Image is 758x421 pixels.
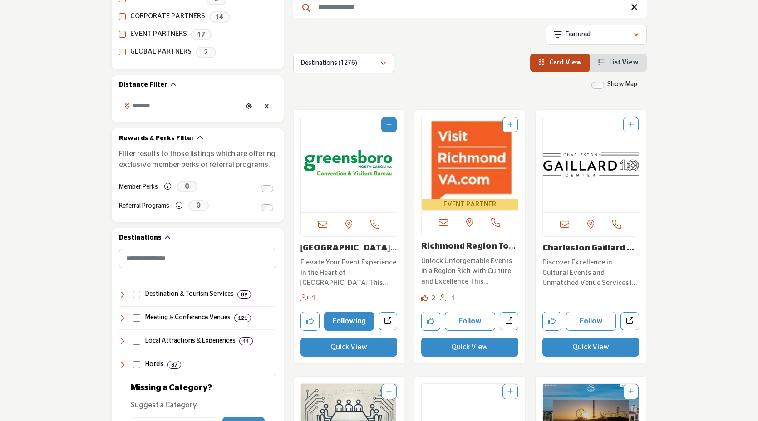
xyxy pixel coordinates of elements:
[119,234,162,243] h2: Destinations
[628,122,634,128] a: Add To List
[119,148,276,170] p: Filter results to those listings which are offering exclusive member perks or referral programs.
[421,294,428,301] i: Likes
[546,25,647,45] button: Featured
[130,29,187,39] label: EVENT PARTNERS
[542,338,640,357] button: Quick View
[598,59,639,66] a: View List
[301,117,397,212] img: Greensboro Area CVB
[431,295,435,302] span: 2
[451,295,455,302] span: 1
[119,81,167,90] h2: Distance Filter
[300,258,398,289] p: Elevate Your Event Experience in the Heart of [GEOGRAPHIC_DATA] This dynamic organization serves ...
[421,254,518,287] a: Unlock Unforgettable Events in a Region Rich with Culture and Excellence This organization is ded...
[145,290,234,299] h4: Destination & Tourism Services: Organizations and services that promote travel, tourism, and loca...
[542,244,640,254] h3: Charleston Gaillard Center
[300,338,398,357] button: Quick View
[196,47,216,58] span: 2
[188,200,209,211] span: 0
[421,312,440,331] button: Like company
[530,54,590,72] li: Card View
[243,338,249,344] b: 11
[241,291,247,298] b: 89
[133,314,140,322] input: Select Meeting & Conference Venues checkbox
[422,117,518,211] a: Open Listing in new tab
[312,295,316,302] span: 1
[542,255,640,289] a: Discover Excellence in Cultural Events and Unmatched Venue Services in [GEOGRAPHIC_DATA] Based in...
[119,97,242,115] input: Search Location
[191,29,212,40] span: 17
[421,256,518,287] p: Unlock Unforgettable Events in a Region Rich with Culture and Excellence This organization is ded...
[500,312,518,331] a: Open richmond-region-tourism in new tab
[131,401,197,409] span: Suggest a Category
[609,59,639,66] span: List View
[133,338,140,345] input: Select Local Attractions & Experiences checkbox
[607,80,637,89] label: Show Map
[421,242,518,252] h3: Richmond Region Tourism
[130,11,205,22] label: CORPORATE PARTNERS
[620,312,639,331] a: Open charleston-gaillard-center in new tab
[300,244,397,262] a: [GEOGRAPHIC_DATA] Area CVB
[119,198,169,214] label: Referral Programs
[119,13,126,20] input: CORPORATE PARTNERS checkbox
[301,117,397,212] a: Open Listing in new tab
[234,314,251,322] div: 121 Results For Meeting & Conference Venues
[119,134,194,143] h2: Rewards & Perks Filter
[542,312,561,331] button: Like company
[543,117,639,212] img: Charleston Gaillard Center
[590,54,647,72] li: List View
[543,117,639,212] a: Open Listing in new tab
[300,294,316,304] div: Followers
[261,204,273,211] input: Switch to Referral Programs
[440,294,456,304] div: Followers
[386,388,392,395] a: Add To List
[542,258,640,289] p: Discover Excellence in Cultural Events and Unmatched Venue Services in [GEOGRAPHIC_DATA] Based in...
[386,122,392,128] a: Add To List
[549,59,582,66] span: Card View
[566,30,591,39] p: Featured
[542,244,635,252] a: Charleston Gaillard ...
[422,117,518,199] img: Richmond Region Tourism
[145,313,231,323] h4: Meeting & Conference Venues: Facilities and spaces designed for business meetings, conferences, a...
[119,49,126,55] input: GLOBAL PARTNERS checkbox
[238,315,247,321] b: 121
[507,122,513,128] a: Add To List
[131,383,265,400] h2: Missing a Category?
[145,337,236,346] h4: Local Attractions & Experiences: Entertainment, cultural, and recreational destinations that enha...
[301,59,357,68] p: Destinations (1276)
[260,97,274,117] div: Clear search location
[300,312,320,331] button: Like company
[133,361,140,368] input: Select Hotels checkbox
[445,312,495,331] button: Follow
[237,290,251,299] div: 89 Results For Destination & Tourism Services
[538,59,582,66] a: View Card
[119,179,158,195] label: Member Perks
[133,291,140,298] input: Select Destination & Tourism Services checkbox
[324,312,374,331] button: Following
[300,244,398,254] h3: Greensboro Area CVB
[628,388,634,395] a: Add To List
[130,47,192,57] label: GLOBAL PARTNERS
[177,181,197,192] span: 0
[566,312,616,331] button: Follow
[145,360,164,369] h4: Hotels: Accommodations ranging from budget to luxury, offering lodging, amenities, and services t...
[300,255,398,289] a: Elevate Your Event Experience in the Heart of [GEOGRAPHIC_DATA] This dynamic organization serves ...
[421,338,518,357] button: Quick View
[421,242,516,260] a: Richmond Region Tour...
[209,11,230,23] span: 14
[167,361,181,369] div: 37 Results For Hotels
[239,337,253,345] div: 11 Results For Local Attractions & Experiences
[261,185,273,192] input: Switch to Member Perks
[119,31,126,38] input: EVENT PARTNERS checkbox
[119,249,276,268] input: Search Category
[379,312,397,331] a: Open greensboro-area-cvb in new tab
[507,388,513,395] a: Add To List
[293,54,394,73] button: Destinations (1276)
[242,97,256,117] div: Choose your current location
[423,200,516,210] span: EVENT PARTNER
[171,362,177,368] b: 37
